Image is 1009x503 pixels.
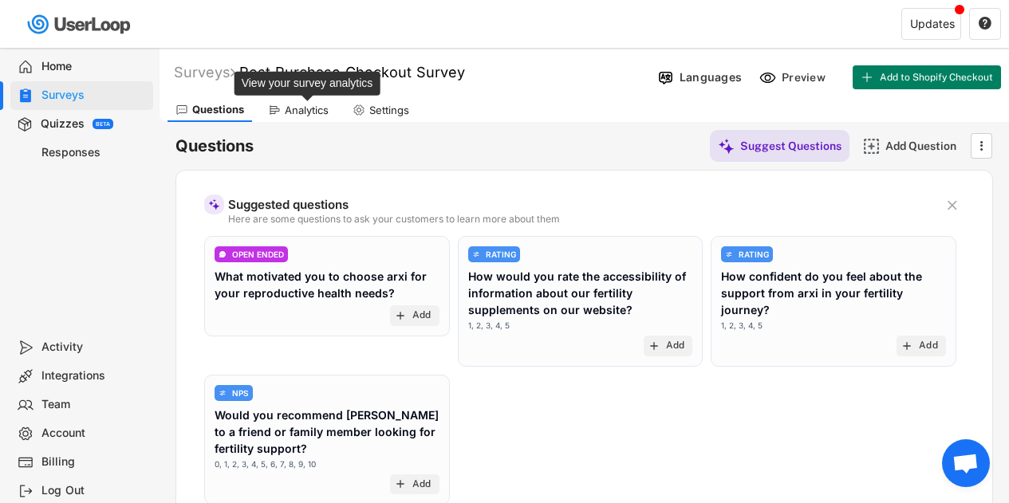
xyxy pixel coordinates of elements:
div: Suggested questions [228,198,932,210]
span: Add to Shopify Checkout [880,73,993,82]
div: Activity [41,340,147,355]
div: Preview [782,70,830,84]
div: Add [412,478,432,491]
text:  [980,137,983,154]
button: add [901,340,913,352]
img: AdjustIcon.svg [472,250,480,258]
div: Home [41,59,147,74]
div: BETA [96,121,110,127]
div: 1, 2, 3, 4, 5 [721,320,763,332]
div: Add [412,309,432,322]
div: Log Out [41,483,147,498]
div: Languages [680,70,742,84]
div: RATING [486,250,516,258]
div: Here are some questions to ask your customers to learn more about them [228,214,932,224]
div: Add [666,340,685,352]
div: Updates [910,18,955,29]
img: AdjustIcon.svg [219,389,227,397]
div: Add Question [885,139,965,153]
div: Would you recommend [PERSON_NAME] to a friend or family member looking for fertility support? [215,407,439,457]
text:  [948,197,957,214]
div: How confident do you feel about the support from arxi in your fertility journey? [721,268,946,318]
div: Questions [192,103,244,116]
div: Surveys [41,88,147,103]
img: userloop-logo-01.svg [24,8,136,41]
div: RATING [739,250,769,258]
img: MagicMajor%20%28Purple%29.svg [718,138,735,155]
div: Analytics [285,104,329,117]
div: What motivated you to choose arxi for your reproductive health needs? [215,268,439,301]
button: add [394,309,407,322]
img: AddMajor.svg [863,138,880,155]
div: How would you rate the accessibility of information about our fertility supplements on our website? [468,268,693,318]
div: Suggest Questions [740,139,841,153]
img: MagicMajor%20%28Purple%29.svg [208,198,220,210]
font: Post Purchase Checkout Survey [239,64,465,81]
div: Quizzes [41,116,85,132]
div: 0, 1, 2, 3, 4, 5, 6, 7, 8, 9, 10 [215,458,316,470]
div: Team [41,397,147,412]
button: Add to Shopify Checkout [853,65,1001,89]
h6: Questions [175,136,254,157]
div: NPS [232,389,249,397]
div: Open chat [942,439,990,487]
img: AdjustIcon.svg [725,250,733,258]
img: ConversationMinor.svg [219,250,227,258]
div: 1, 2, 3, 4, 5 [468,320,510,332]
button:  [978,17,992,31]
div: Add [919,340,938,352]
div: Settings [369,104,409,117]
button: add [394,477,407,490]
button:  [973,134,989,158]
img: Language%20Icon.svg [657,69,674,86]
button:  [944,198,960,214]
div: Surveys [174,63,235,81]
text:  [979,16,991,30]
button: add [648,340,660,352]
div: Account [41,426,147,441]
div: OPEN ENDED [232,250,284,258]
div: Billing [41,454,147,470]
div: Integrations [41,368,147,383]
div: Responses [41,145,147,160]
